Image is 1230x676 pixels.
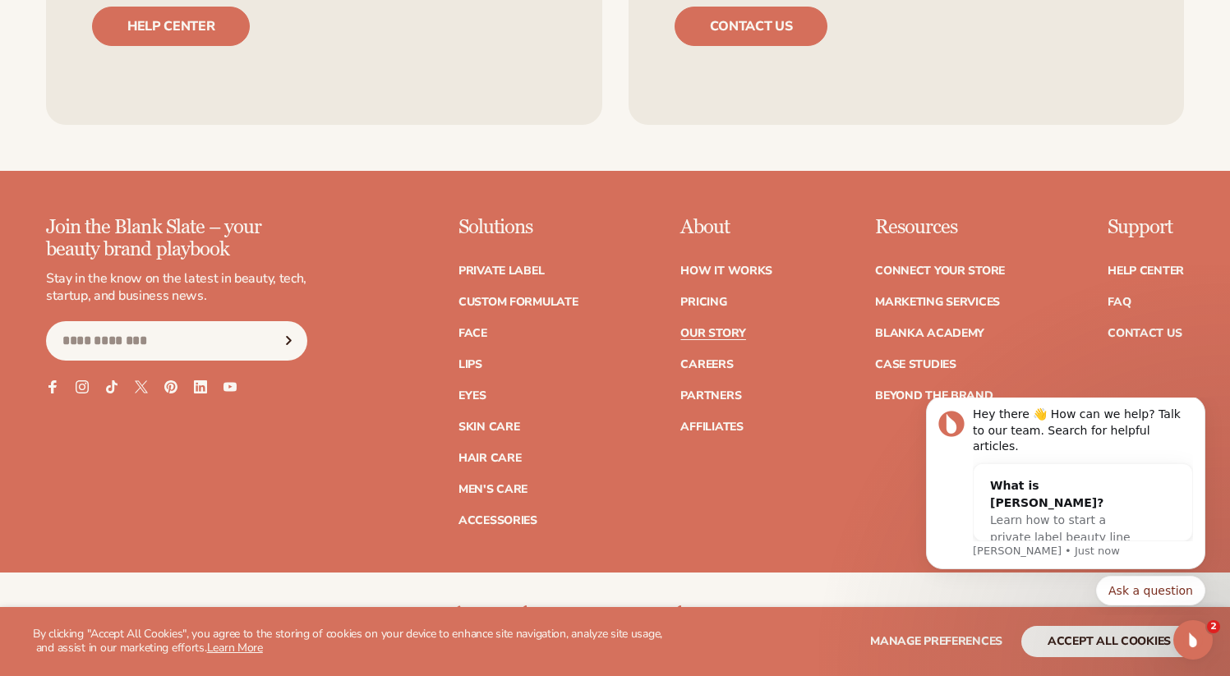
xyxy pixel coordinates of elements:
div: Message content [71,9,292,144]
span: Learn how to start a private label beauty line with [PERSON_NAME] [89,116,229,163]
iframe: Intercom notifications message [901,398,1230,615]
p: Stay in the know on the latest in beauty, tech, startup, and business news. [46,270,307,305]
a: Our Story [680,328,745,339]
a: Marketing services [875,297,1000,308]
a: Help center [92,7,250,46]
a: Pricing [680,297,726,308]
div: What is [PERSON_NAME]?Learn how to start a private label beauty line with [PERSON_NAME] [72,67,258,179]
p: Solutions [458,217,578,238]
button: Manage preferences [870,626,1002,657]
a: Skin Care [458,421,519,433]
a: Contact Us [1108,328,1182,339]
p: By clicking "Accept All Cookies", you agree to the storing of cookies on your device to enhance s... [33,628,662,655]
a: Eyes [458,390,486,402]
a: Learn More [207,640,263,655]
div: What is [PERSON_NAME]? [89,80,242,114]
p: Resources [875,217,1005,238]
a: Custom formulate [458,297,578,308]
a: Connect your store [875,265,1005,277]
a: Partners [680,390,741,402]
p: Join the Blank Slate – your beauty brand playbook [46,217,307,260]
a: Careers [680,359,733,370]
a: Accessories [458,515,537,527]
p: Message from Lee, sent Just now [71,146,292,161]
a: Help Center [1108,265,1184,277]
p: About [680,217,772,238]
a: Case Studies [875,359,956,370]
p: Support [1108,217,1184,238]
a: Lips [458,359,482,370]
button: Quick reply: Ask a question [195,178,304,208]
div: Quick reply options [25,178,304,208]
a: How It Works [680,265,772,277]
a: Contact us [675,7,828,46]
img: Profile image for Lee [37,13,63,39]
a: Men's Care [458,484,527,495]
span: Manage preferences [870,633,1002,649]
a: Beyond the brand [875,390,993,402]
button: Subscribe [270,321,306,361]
a: Hair Care [458,453,521,464]
iframe: Intercom live chat [1173,620,1213,660]
a: Private label [458,265,544,277]
button: accept all cookies [1021,626,1197,657]
a: FAQ [1108,297,1131,308]
a: Face [458,328,487,339]
span: 2 [1207,620,1220,633]
a: Affiliates [680,421,743,433]
div: Hey there 👋 How can we help? Talk to our team. Search for helpful articles. [71,9,292,57]
a: Blanka Academy [875,328,984,339]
